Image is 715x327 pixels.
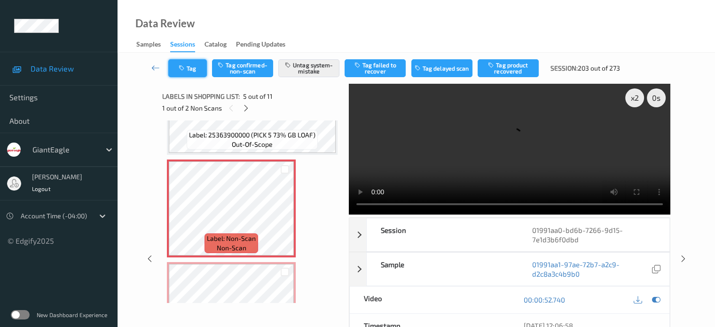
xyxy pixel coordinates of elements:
button: Tag failed to recover [345,59,406,77]
div: Samples [136,40,161,51]
div: 1 out of 2 Non Scans [162,102,342,114]
button: Untag system-mistake [278,59,339,77]
div: Sessions [170,40,195,52]
span: 203 out of 273 [578,64,620,73]
span: Label: 25363900000 (PICK 5 73% GB LOAF) [189,130,315,140]
button: Tag delayed scan [411,59,472,77]
div: Video [350,287,510,313]
a: Catalog [204,38,236,51]
div: Pending Updates [236,40,285,51]
span: 5 out of 11 [243,92,273,101]
div: Sample01991aa1-97ae-72b7-a2c9-d2c8a3c4b9b0 [349,252,670,286]
a: 01991aa1-97ae-72b7-a2c9-d2c8a3c4b9b0 [532,260,650,279]
span: out-of-scope [232,140,273,149]
button: Tag [168,59,207,77]
a: 00:00:52.740 [524,295,565,304]
div: 01991aa0-bd6b-7266-9d15-7e1d3b6f0dbd [518,218,669,251]
div: Sample [367,253,518,286]
span: Session: [550,64,578,73]
div: Catalog [204,40,227,51]
div: Session [367,218,518,251]
span: Labels in shopping list: [162,92,240,101]
a: Samples [136,38,170,51]
span: non-scan [217,243,246,253]
span: Label: Non-Scan [207,234,256,243]
a: Pending Updates [236,38,295,51]
button: Tag product recovered [478,59,539,77]
div: Data Review [135,19,195,28]
div: x 2 [625,88,644,107]
button: Tag confirmed-non-scan [212,59,273,77]
a: Sessions [170,38,204,52]
div: Session01991aa0-bd6b-7266-9d15-7e1d3b6f0dbd [349,218,670,252]
div: 0 s [647,88,666,107]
